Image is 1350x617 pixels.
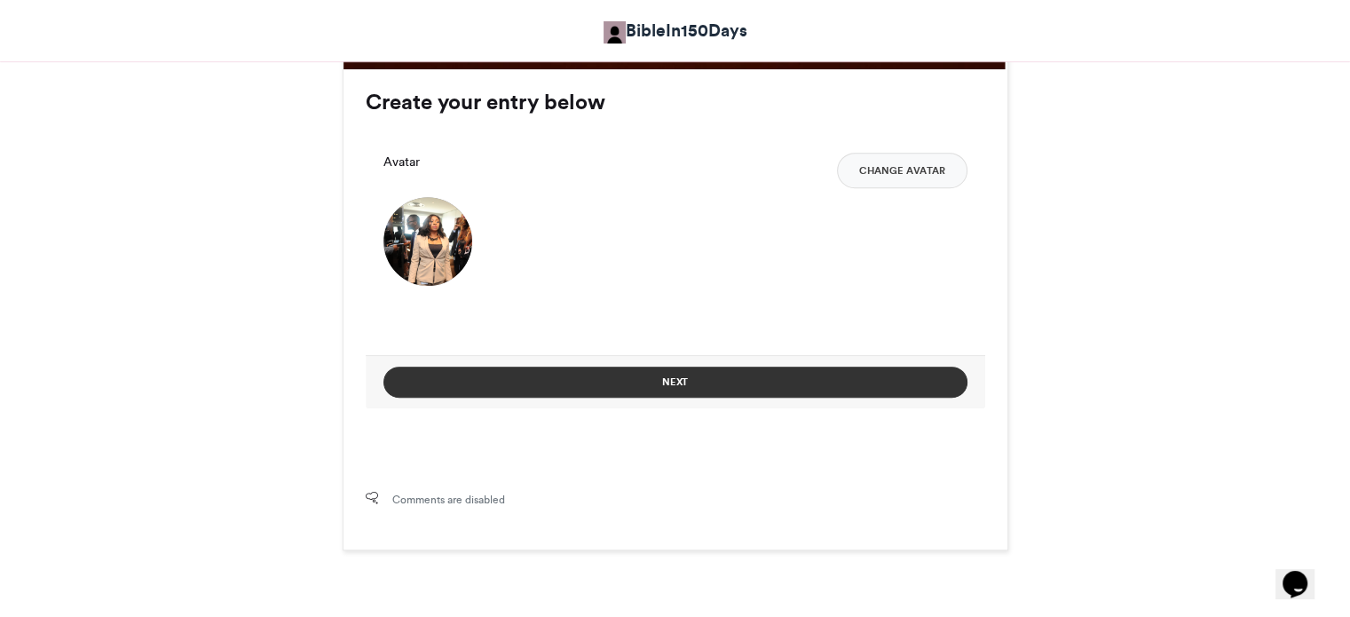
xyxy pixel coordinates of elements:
[1275,546,1332,599] iframe: chat widget
[383,367,967,398] button: Next
[837,153,967,188] button: Change Avatar
[383,153,420,171] label: Avatar
[604,21,626,44] img: Bible Bible
[392,492,505,508] span: Comments are disabled
[366,91,985,113] h3: Create your entry below
[383,197,472,286] img: 1759561578.458-b2dcae4267c1926e4edbba7f5065fdc4d8f11412.png
[604,18,747,44] a: BibleIn150Days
